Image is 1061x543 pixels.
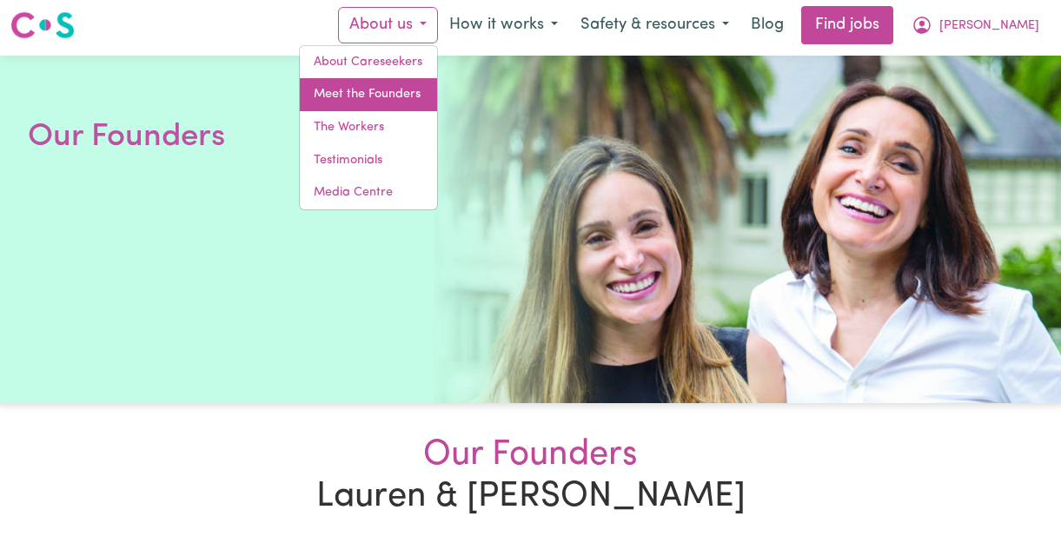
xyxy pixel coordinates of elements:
a: Meet the Founders [300,78,437,111]
a: The Workers [300,111,437,144]
span: Our Founders [107,434,955,476]
button: My Account [900,7,1051,43]
button: About us [338,7,438,43]
span: [PERSON_NAME] [939,17,1039,36]
button: Safety & resources [569,7,740,43]
a: Find jobs [801,6,893,44]
button: How it works [438,7,569,43]
a: Blog [740,6,794,44]
h1: Our Founders [28,115,445,160]
h2: Lauren & [PERSON_NAME] [96,434,965,518]
a: Careseekers logo [10,5,75,45]
a: Testimonials [300,144,437,177]
a: About Careseekers [300,46,437,79]
a: Media Centre [300,176,437,209]
div: About us [299,45,438,210]
img: Careseekers logo [10,10,75,41]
